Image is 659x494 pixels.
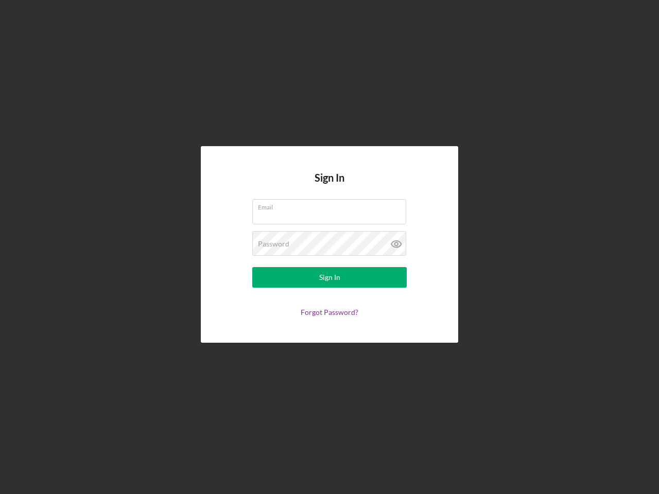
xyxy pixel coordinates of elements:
div: Sign In [319,267,340,288]
label: Password [258,240,289,248]
button: Sign In [252,267,407,288]
a: Forgot Password? [301,308,358,316]
label: Email [258,200,406,211]
h4: Sign In [315,172,344,199]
